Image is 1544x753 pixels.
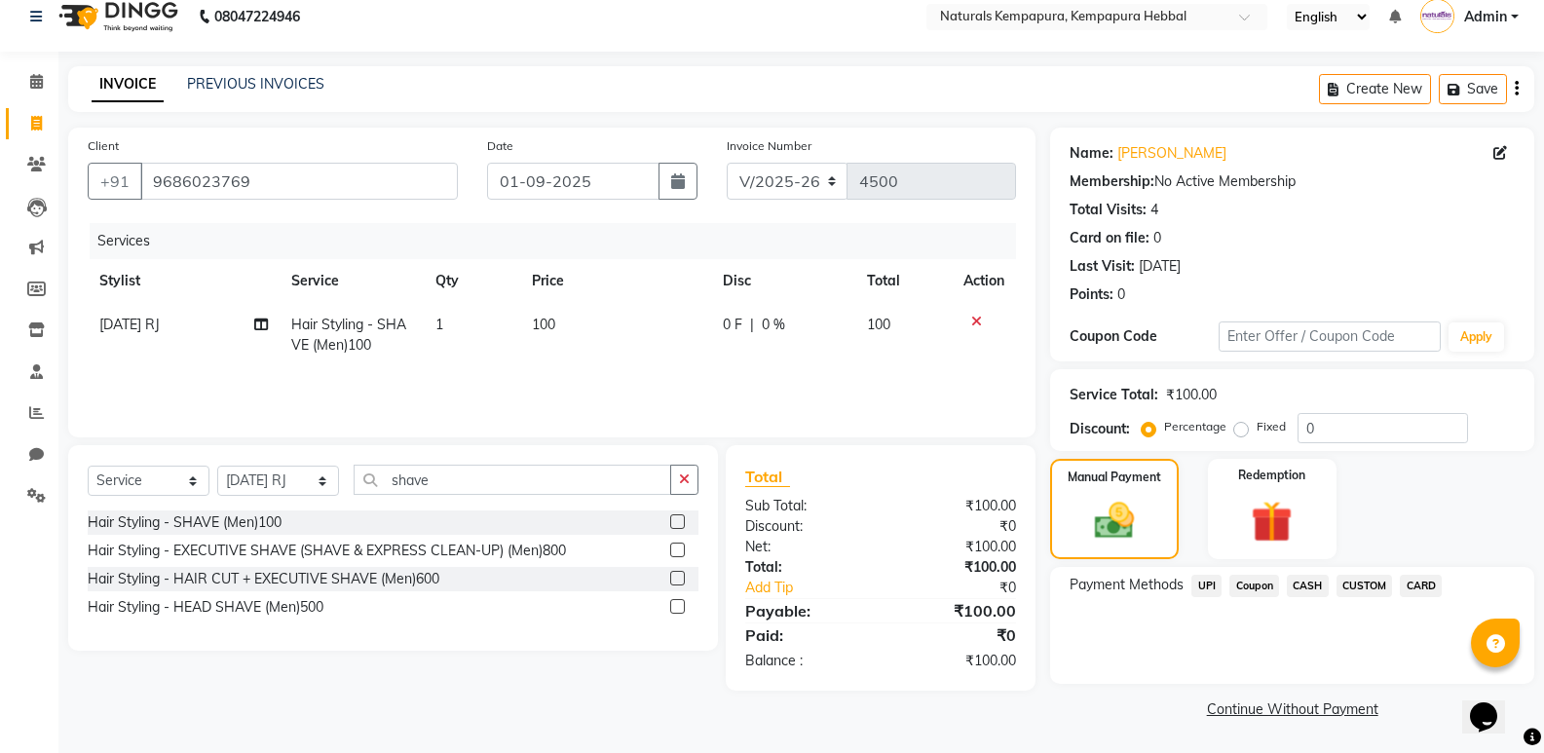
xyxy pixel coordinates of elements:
[1462,675,1525,734] iframe: chat widget
[1070,256,1135,277] div: Last Visit:
[1070,419,1130,439] div: Discount:
[1117,143,1226,164] a: [PERSON_NAME]
[881,496,1031,516] div: ₹100.00
[88,569,439,589] div: Hair Styling - HAIR CUT + EXECUTIVE SHAVE (Men)600
[1166,385,1217,405] div: ₹100.00
[1054,699,1530,720] a: Continue Without Payment
[88,259,280,303] th: Stylist
[881,516,1031,537] div: ₹0
[731,651,881,671] div: Balance :
[424,259,520,303] th: Qty
[92,67,164,102] a: INVOICE
[711,259,855,303] th: Disc
[745,467,790,487] span: Total
[532,316,555,333] span: 100
[1070,200,1147,220] div: Total Visits:
[881,623,1031,647] div: ₹0
[731,578,906,598] a: Add Tip
[731,557,881,578] div: Total:
[280,259,424,303] th: Service
[1070,228,1149,248] div: Card on file:
[291,316,406,354] span: Hair Styling - SHAVE (Men)100
[881,651,1031,671] div: ₹100.00
[727,137,811,155] label: Invoice Number
[88,137,119,155] label: Client
[435,316,443,333] span: 1
[99,316,160,333] span: [DATE] RJ
[1337,575,1393,597] span: CUSTOM
[1150,200,1158,220] div: 4
[731,599,881,622] div: Payable:
[1219,321,1441,352] input: Enter Offer / Coupon Code
[881,537,1031,557] div: ₹100.00
[88,163,142,200] button: +91
[867,316,890,333] span: 100
[881,599,1031,622] div: ₹100.00
[1464,7,1507,27] span: Admin
[1070,326,1218,347] div: Coupon Code
[1164,418,1226,435] label: Percentage
[520,259,712,303] th: Price
[1070,171,1154,192] div: Membership:
[1117,284,1125,305] div: 0
[88,597,323,618] div: Hair Styling - HEAD SHAVE (Men)500
[90,223,1031,259] div: Services
[731,623,881,647] div: Paid:
[1070,171,1515,192] div: No Active Membership
[1191,575,1222,597] span: UPI
[952,259,1016,303] th: Action
[881,557,1031,578] div: ₹100.00
[88,512,282,533] div: Hair Styling - SHAVE (Men)100
[906,578,1031,598] div: ₹0
[1257,418,1286,435] label: Fixed
[1449,322,1504,352] button: Apply
[855,259,952,303] th: Total
[1319,74,1431,104] button: Create New
[1070,575,1184,595] span: Payment Methods
[1439,74,1507,104] button: Save
[187,75,324,93] a: PREVIOUS INVOICES
[1153,228,1161,248] div: 0
[731,516,881,537] div: Discount:
[1238,496,1305,547] img: _gift.svg
[750,315,754,335] span: |
[1238,467,1305,484] label: Redemption
[88,541,566,561] div: Hair Styling - EXECUTIVE SHAVE (SHAVE & EXPRESS CLEAN-UP) (Men)800
[487,137,513,155] label: Date
[1139,256,1181,277] div: [DATE]
[731,496,881,516] div: Sub Total:
[1070,143,1113,164] div: Name:
[140,163,458,200] input: Search by Name/Mobile/Email/Code
[1400,575,1442,597] span: CARD
[723,315,742,335] span: 0 F
[1070,284,1113,305] div: Points:
[1229,575,1279,597] span: Coupon
[731,537,881,557] div: Net:
[354,465,671,495] input: Search or Scan
[1070,385,1158,405] div: Service Total:
[1082,498,1147,544] img: _cash.svg
[762,315,785,335] span: 0 %
[1287,575,1329,597] span: CASH
[1068,469,1161,486] label: Manual Payment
